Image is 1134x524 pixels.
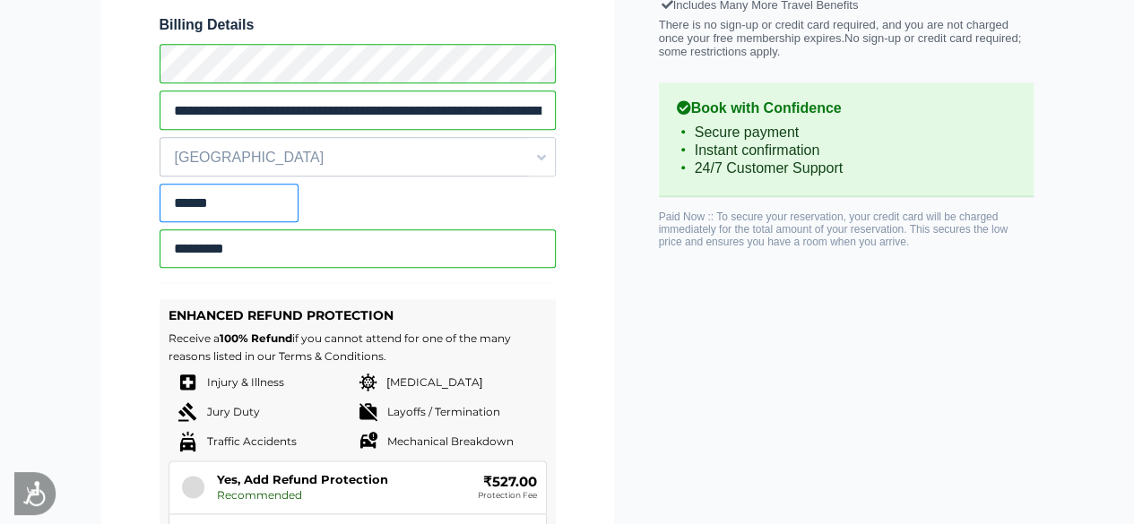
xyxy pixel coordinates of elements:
b: Book with Confidence [677,100,1016,116]
p: There is no sign-up or credit card required, and you are not charged once your free membership ex... [659,18,1034,58]
span: Billing Details [160,17,556,33]
span: [GEOGRAPHIC_DATA] [160,142,555,173]
span: Paid Now :: To secure your reservation, your credit card will be charged immediately for the tota... [659,210,1008,248]
span: No sign-up or credit card required; some restrictions apply. [659,31,1022,58]
li: Instant confirmation [677,142,1016,159]
li: Secure payment [677,124,1016,142]
li: 24/7 Customer Support [677,159,1016,177]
